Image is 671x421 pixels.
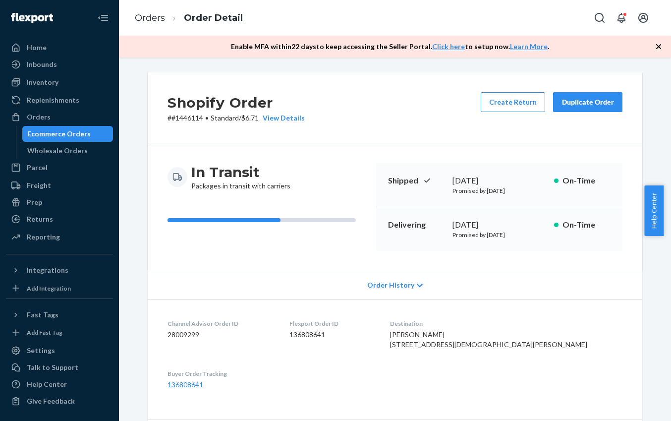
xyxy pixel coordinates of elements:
a: Inbounds [6,57,113,72]
a: Prep [6,194,113,210]
a: Returns [6,211,113,227]
div: Settings [27,346,55,356]
button: Give Feedback [6,393,113,409]
div: Wholesale Orders [27,146,88,156]
a: Ecommerce Orders [22,126,113,142]
p: Delivering [388,219,445,231]
div: Freight [27,180,51,190]
button: Close Navigation [93,8,113,28]
span: Order History [367,280,414,290]
dt: Destination [390,319,622,328]
p: # #1446114 / $6.71 [168,113,305,123]
a: 136808641 [168,380,203,389]
h3: In Transit [191,163,290,181]
dt: Channel Advisor Order ID [168,319,274,328]
a: Click here [432,42,465,51]
div: Inbounds [27,60,57,69]
p: Enable MFA within 22 days to keep accessing the Seller Portal. to setup now. . [231,42,549,52]
a: Help Center [6,376,113,392]
div: Add Fast Tag [27,328,62,337]
div: Packages in transit with carriers [191,163,290,191]
div: Add Integration [27,284,71,293]
dd: 28009299 [168,330,274,340]
div: [DATE] [452,219,546,231]
div: Ecommerce Orders [27,129,91,139]
span: • [205,114,209,122]
a: Orders [6,109,113,125]
div: Help Center [27,379,67,389]
dt: Buyer Order Tracking [168,369,274,378]
p: On-Time [562,175,611,186]
div: Replenishments [27,95,79,105]
button: View Details [259,113,305,123]
button: Integrations [6,262,113,278]
a: Parcel [6,160,113,176]
div: Parcel [27,163,48,173]
a: Order Detail [184,12,243,23]
button: Talk to Support [6,360,113,375]
a: Learn More [510,42,548,51]
div: Reporting [27,232,60,242]
a: Wholesale Orders [22,143,113,159]
div: Integrations [27,265,68,275]
div: Prep [27,197,42,207]
dt: Flexport Order ID [289,319,374,328]
a: Add Integration [6,282,113,295]
ol: breadcrumbs [127,3,251,33]
div: [DATE] [452,175,546,186]
p: On-Time [562,219,611,231]
a: Reporting [6,229,113,245]
a: Home [6,40,113,56]
div: Fast Tags [27,310,58,320]
a: Add Fast Tag [6,327,113,339]
div: Home [27,43,47,53]
button: Open account menu [633,8,653,28]
h2: Shopify Order [168,92,305,113]
div: Orders [27,112,51,122]
a: Orders [135,12,165,23]
a: Freight [6,178,113,193]
button: Fast Tags [6,307,113,323]
dd: 136808641 [289,330,374,340]
div: Give Feedback [27,396,75,406]
a: Settings [6,343,113,359]
span: Standard [211,114,239,122]
a: Replenishments [6,92,113,108]
a: Inventory [6,74,113,90]
div: Returns [27,214,53,224]
p: Promised by [DATE] [452,186,546,195]
button: Open notifications [612,8,631,28]
button: Create Return [481,92,545,112]
div: Inventory [27,77,58,87]
span: [PERSON_NAME] [STREET_ADDRESS][DEMOGRAPHIC_DATA][PERSON_NAME] [390,330,587,349]
iframe: Opens a widget where you can chat to one of our agents [607,391,661,416]
p: Shipped [388,175,445,186]
p: Promised by [DATE] [452,231,546,239]
button: Open Search Box [590,8,610,28]
button: Help Center [644,185,664,236]
div: Talk to Support [27,362,78,372]
button: Duplicate Order [553,92,622,112]
div: Duplicate Order [561,97,614,107]
img: Flexport logo [11,13,53,23]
